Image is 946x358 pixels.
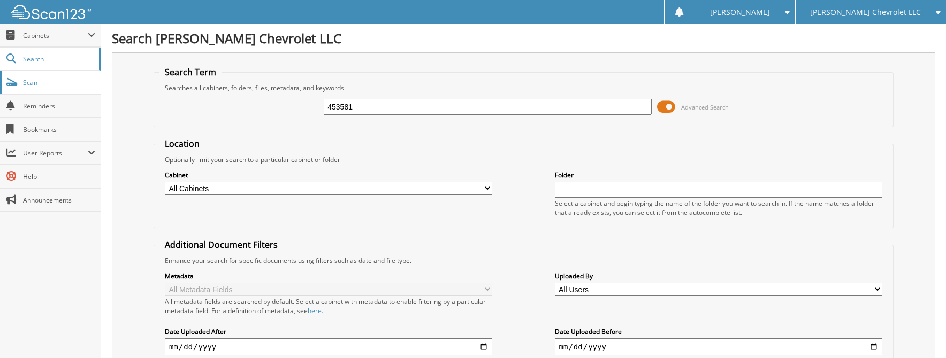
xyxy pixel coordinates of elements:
legend: Additional Document Filters [159,239,283,251]
span: Scan [23,78,95,87]
span: Search [23,55,94,64]
span: User Reports [23,149,88,158]
div: Optionally limit your search to a particular cabinet or folder [159,155,888,164]
div: Searches all cabinets, folders, files, metadata, and keywords [159,83,888,92]
span: Cabinets [23,31,88,40]
legend: Location [159,138,205,150]
label: Date Uploaded After [165,327,493,336]
span: Advanced Search [681,103,729,111]
div: Select a cabinet and begin typing the name of the folder you want to search in. If the name match... [555,199,883,217]
label: Folder [555,170,883,180]
span: Announcements [23,196,95,205]
label: Uploaded By [555,271,883,281]
span: [PERSON_NAME] [710,9,770,15]
iframe: Chat Widget [892,307,946,358]
a: here [308,306,322,315]
div: Enhance your search for specific documents using filters such as date and file type. [159,256,888,265]
span: Bookmarks [23,125,95,134]
img: scan123-logo-white.svg [11,5,91,19]
span: [PERSON_NAME] Chevrolet LLC [810,9,921,15]
input: end [555,338,883,355]
span: Help [23,172,95,181]
label: Cabinet [165,170,493,180]
h1: Search [PERSON_NAME] Chevrolet LLC [112,29,935,47]
input: start [165,338,493,355]
legend: Search Term [159,66,222,78]
span: Reminders [23,102,95,111]
label: Date Uploaded Before [555,327,883,336]
label: Metadata [165,271,493,281]
div: All metadata fields are searched by default. Select a cabinet with metadata to enable filtering b... [165,297,493,315]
